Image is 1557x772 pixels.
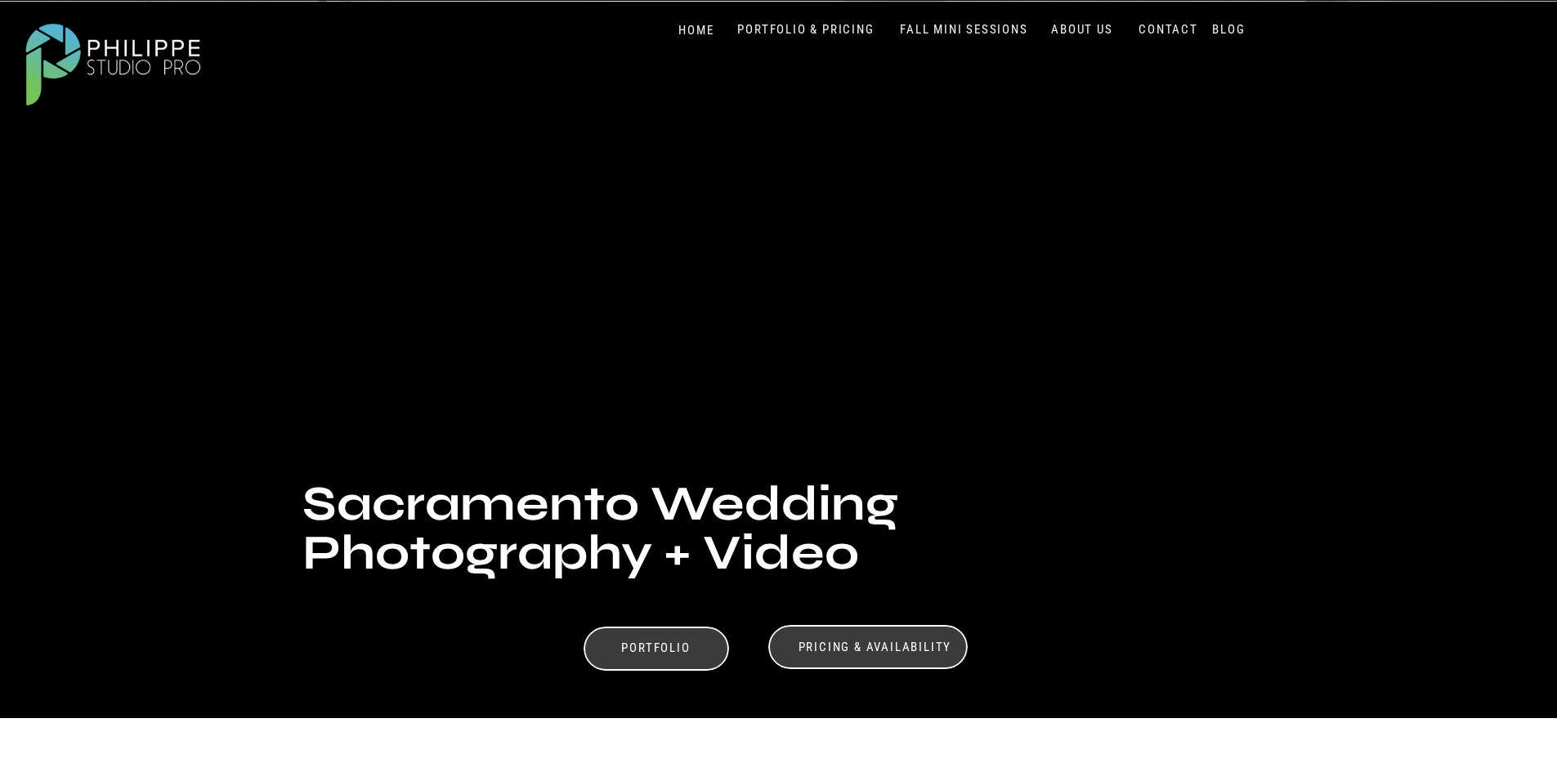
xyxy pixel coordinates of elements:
[802,396,1274,554] h2: Don't just take our word for it
[1048,22,1117,38] a: ABOUT US
[662,23,732,38] a: HOME
[302,480,1255,598] h1: Sacramento Wedding Photography + Video
[943,613,1163,657] p: 70+ 5 Star reviews on Google & Yelp
[794,640,957,655] a: Pricing & Availability
[1135,22,1202,38] a: CONTACT
[732,22,881,38] a: PORTFOLIO & PRICING
[1209,22,1250,38] a: BLOG
[600,640,713,660] a: Portfolio
[897,22,1032,38] a: FALL MINI SESSIONS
